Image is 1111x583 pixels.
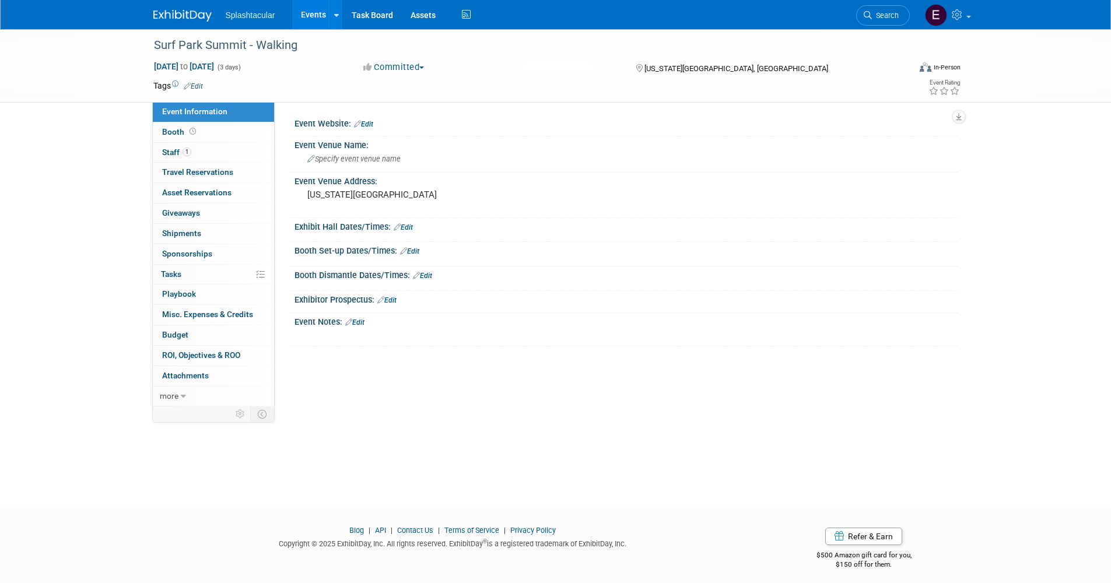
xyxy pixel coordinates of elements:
[295,136,958,151] div: Event Venue Name:
[162,107,227,116] span: Event Information
[162,310,253,319] span: Misc. Expenses & Credits
[162,127,198,136] span: Booth
[153,61,215,72] span: [DATE] [DATE]
[153,325,274,345] a: Budget
[153,224,274,244] a: Shipments
[153,536,753,549] div: Copyright © 2025 ExhibitDay, Inc. All rights reserved. ExhibitDay is a registered trademark of Ex...
[483,538,487,545] sup: ®
[226,10,275,20] span: Splashtacular
[153,366,274,386] a: Attachments
[856,5,910,26] a: Search
[153,346,274,366] a: ROI, Objectives & ROO
[295,173,958,187] div: Event Venue Address:
[394,223,413,231] a: Edit
[153,122,274,142] a: Booth
[400,247,419,255] a: Edit
[377,296,397,304] a: Edit
[153,102,274,122] a: Event Information
[375,526,386,535] a: API
[928,80,960,86] div: Event Rating
[825,528,902,545] a: Refer & Earn
[354,120,373,128] a: Edit
[153,305,274,325] a: Misc. Expenses & Credits
[153,10,212,22] img: ExhibitDay
[162,188,232,197] span: Asset Reservations
[183,147,191,156] span: 1
[295,266,958,282] div: Booth Dismantle Dates/Times:
[349,526,364,535] a: Blog
[153,244,274,264] a: Sponsorships
[178,62,190,71] span: to
[162,147,191,157] span: Staff
[295,218,958,233] div: Exhibit Hall Dates/Times:
[250,406,274,422] td: Toggle Event Tabs
[397,526,433,535] a: Contact Us
[162,208,200,217] span: Giveaways
[295,115,958,130] div: Event Website:
[153,80,203,92] td: Tags
[153,387,274,406] a: more
[444,526,499,535] a: Terms of Service
[388,526,395,535] span: |
[153,265,274,285] a: Tasks
[435,526,443,535] span: |
[162,167,233,177] span: Travel Reservations
[153,163,274,182] a: Travel Reservations
[162,289,196,298] span: Playbook
[153,203,274,223] a: Giveaways
[841,61,961,78] div: Event Format
[160,391,178,401] span: more
[153,285,274,304] a: Playbook
[216,64,241,71] span: (3 days)
[162,229,201,238] span: Shipments
[161,269,181,279] span: Tasks
[153,143,274,163] a: Staff1
[345,318,365,326] a: Edit
[162,371,209,380] span: Attachments
[501,526,509,535] span: |
[770,560,958,570] div: $150 off for them.
[187,127,198,136] span: Booth not reserved yet
[295,291,958,306] div: Exhibitor Prospectus:
[307,189,558,200] pre: [US_STATE][GEOGRAPHIC_DATA]
[162,249,212,258] span: Sponsorships
[150,35,892,56] div: Surf Park Summit - Walking
[184,82,203,90] a: Edit
[925,4,947,26] img: Enrico Rossi
[295,313,958,328] div: Event Notes:
[920,62,931,72] img: Format-Inperson.png
[162,330,188,339] span: Budget
[359,61,429,73] button: Committed
[510,526,556,535] a: Privacy Policy
[307,154,401,163] span: Specify event venue name
[770,543,958,570] div: $500 Amazon gift card for you,
[162,350,240,360] span: ROI, Objectives & ROO
[872,11,899,20] span: Search
[644,64,828,73] span: [US_STATE][GEOGRAPHIC_DATA], [GEOGRAPHIC_DATA]
[366,526,373,535] span: |
[153,183,274,203] a: Asset Reservations
[295,242,958,257] div: Booth Set-up Dates/Times:
[413,272,432,280] a: Edit
[230,406,251,422] td: Personalize Event Tab Strip
[933,63,961,72] div: In-Person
